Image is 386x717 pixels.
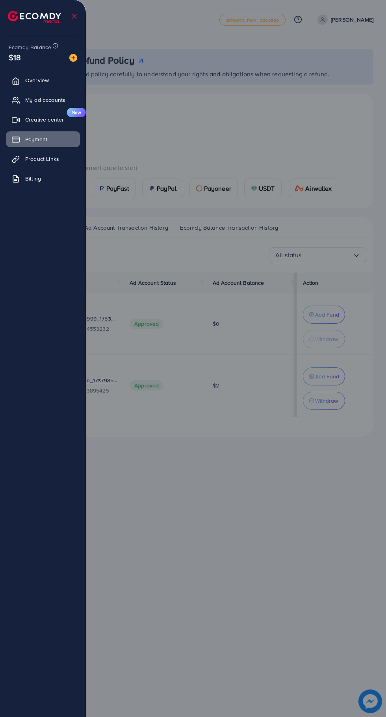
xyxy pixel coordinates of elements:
span: Payment [25,135,47,143]
a: Payment [6,131,80,147]
span: Product Links [25,155,59,163]
a: Billing [6,171,80,186]
a: My ad accounts [6,92,80,108]
span: New [67,108,86,117]
a: Product Links [6,151,80,167]
span: Overview [25,76,49,84]
span: Creative center [25,116,64,123]
span: Ecomdy Balance [9,43,51,51]
a: Creative centerNew [6,112,80,127]
img: logo [8,11,61,23]
img: image [69,54,77,62]
span: $18 [9,52,21,63]
span: Billing [25,175,41,182]
span: My ad accounts [25,96,65,104]
a: Overview [6,72,80,88]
